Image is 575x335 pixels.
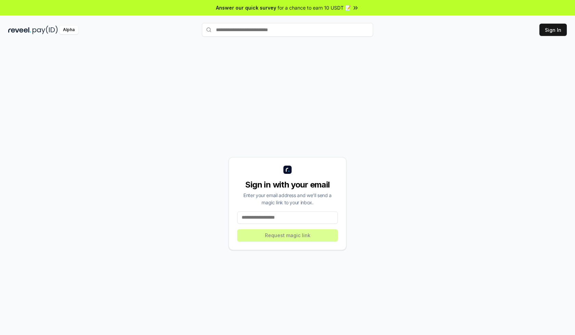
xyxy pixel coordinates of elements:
[216,4,276,11] span: Answer our quick survey
[8,26,31,34] img: reveel_dark
[539,24,567,36] button: Sign In
[237,192,338,206] div: Enter your email address and we’ll send a magic link to your inbox.
[278,4,351,11] span: for a chance to earn 10 USDT 📝
[237,179,338,190] div: Sign in with your email
[33,26,58,34] img: pay_id
[59,26,78,34] div: Alpha
[283,166,292,174] img: logo_small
